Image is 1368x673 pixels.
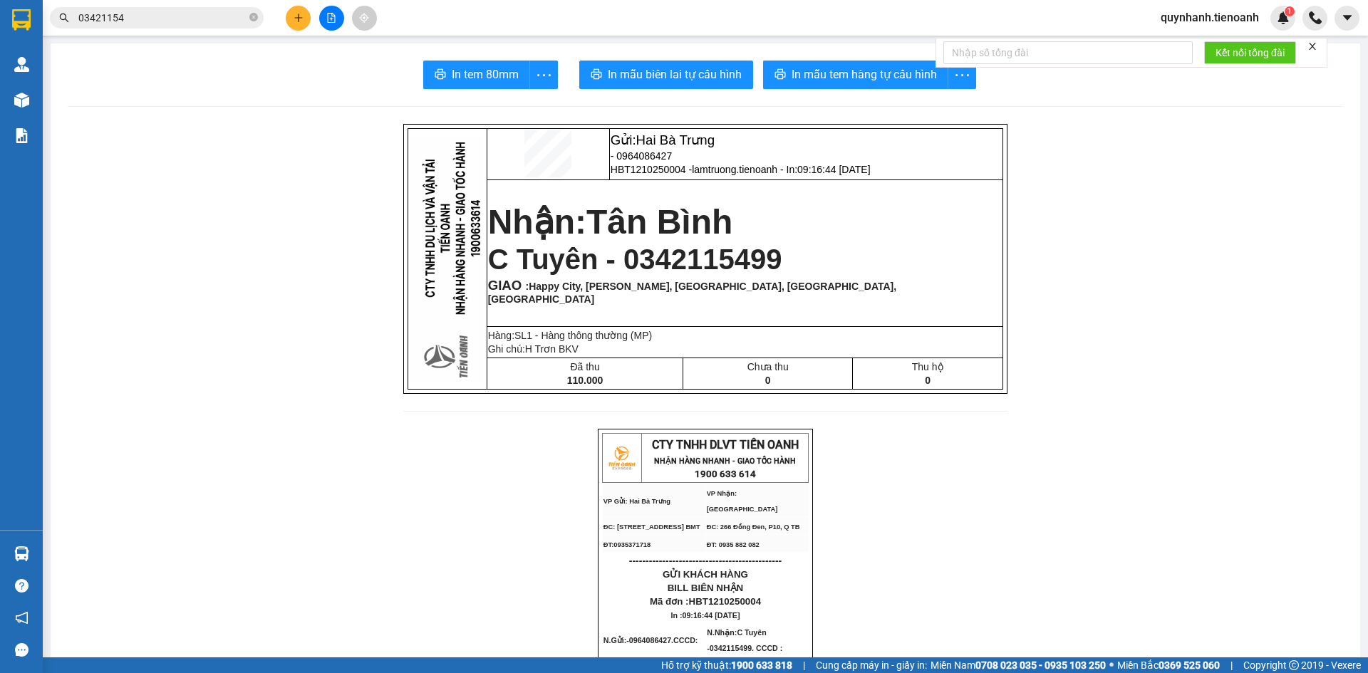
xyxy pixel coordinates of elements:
[673,636,700,645] span: CCCD:
[1341,11,1354,24] span: caret-down
[452,66,519,83] span: In tem 80mm
[975,659,1106,671] strong: 0708 023 035 - 0935 103 250
[654,457,796,466] strong: NHẬN HÀNG NHANH - GIAO TỐC HÀNH
[488,281,897,305] span: :
[359,13,369,23] span: aim
[488,244,782,275] span: C Tuyên - 0342115499
[15,579,28,593] span: question-circle
[488,343,579,355] span: Ghi chú:
[948,66,975,84] span: more
[14,57,29,72] img: warehouse-icon
[603,498,670,505] span: VP Gửi: Hai Bà Trưng
[931,657,1106,673] span: Miền Nam
[611,150,672,162] span: - 0964086427
[603,541,651,548] span: ĐT:0935371718
[570,361,599,372] span: Đã thu
[286,6,311,31] button: plus
[527,330,652,341] span: 1 - Hàng thông thường (MP)
[530,66,557,84] span: more
[1285,6,1295,16] sup: 1
[683,611,740,620] span: 09:16:44 [DATE]
[707,628,782,652] span: N.Nhận:
[731,659,792,671] strong: 1900 633 818
[925,375,931,386] span: 0
[579,61,753,89] button: printerIn mẫu biên lai tự cấu hình
[816,657,927,673] span: Cung cấp máy in - giấy in:
[710,644,782,652] span: 0342115499. CCCD :
[652,438,799,452] span: CTY TNHH DLVT TIẾN OANH
[611,164,871,175] span: HBT1210250004 -
[948,61,976,89] button: more
[774,68,786,82] span: printer
[423,61,530,89] button: printerIn tem 80mm
[488,203,733,241] strong: Nhận:
[765,375,771,386] span: 0
[586,203,732,241] span: Tân Bình
[1109,662,1114,668] span: ⚪️
[488,330,652,341] span: Hàng:SL
[707,628,782,652] span: C Tuyên -
[636,132,715,147] span: Hai Bà Trưng
[59,13,69,23] span: search
[803,657,805,673] span: |
[661,657,792,673] span: Hỗ trợ kỹ thuật:
[603,636,700,645] span: N.Gửi:
[488,281,897,305] span: Happy City, [PERSON_NAME], [GEOGRAPHIC_DATA], [GEOGRAPHIC_DATA], [GEOGRAPHIC_DATA]
[663,569,748,580] span: GỬI KHÁCH HÀNG
[608,66,742,83] span: In mẫu biên lai tự cấu hình
[692,164,870,175] span: lamtruong.tienoanh - In:
[294,13,304,23] span: plus
[1335,6,1359,31] button: caret-down
[695,469,756,479] strong: 1900 633 614
[1159,659,1220,671] strong: 0369 525 060
[15,611,28,625] span: notification
[629,555,782,566] span: ----------------------------------------------
[1117,657,1220,673] span: Miền Bắc
[626,636,700,645] span: -
[15,643,28,657] span: message
[1204,41,1296,64] button: Kết nối tổng đài
[435,68,446,82] span: printer
[912,361,944,372] span: Thu hộ
[707,541,760,548] span: ĐT: 0935 882 082
[668,583,744,593] span: BILL BIÊN NHẬN
[591,68,602,82] span: printer
[1277,11,1290,24] img: icon-new-feature
[797,164,870,175] span: 09:16:44 [DATE]
[12,9,31,31] img: logo-vxr
[707,490,778,513] span: VP Nhận: [GEOGRAPHIC_DATA]
[14,546,29,561] img: warehouse-icon
[249,13,258,21] span: close-circle
[1216,45,1285,61] span: Kết nối tổng đài
[603,440,639,476] img: logo
[1230,657,1233,673] span: |
[249,11,258,25] span: close-circle
[567,375,603,386] span: 110.000
[747,361,789,372] span: Chưa thu
[611,132,715,147] span: Gửi:
[14,128,29,143] img: solution-icon
[1149,9,1270,26] span: quynhanh.tienoanh
[488,278,522,293] span: GIAO
[792,66,937,83] span: In mẫu tem hàng tự cấu hình
[1307,41,1317,51] span: close
[352,6,377,31] button: aim
[689,596,762,607] span: HBT1210250004
[319,6,344,31] button: file-add
[707,523,800,531] span: ĐC: 266 Đồng Đen, P10, Q TB
[629,636,700,645] span: 0964086427.
[326,13,336,23] span: file-add
[525,343,579,355] span: H Trơn BKV
[1289,660,1299,670] span: copyright
[1287,6,1292,16] span: 1
[671,611,740,620] span: In :
[650,596,761,607] span: Mã đơn :
[763,61,948,89] button: printerIn mẫu tem hàng tự cấu hình
[14,93,29,108] img: warehouse-icon
[603,523,700,531] span: ĐC: [STREET_ADDRESS] BMT
[78,10,247,26] input: Tìm tên, số ĐT hoặc mã đơn
[529,61,558,89] button: more
[1309,11,1322,24] img: phone-icon
[943,41,1193,64] input: Nhập số tổng đài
